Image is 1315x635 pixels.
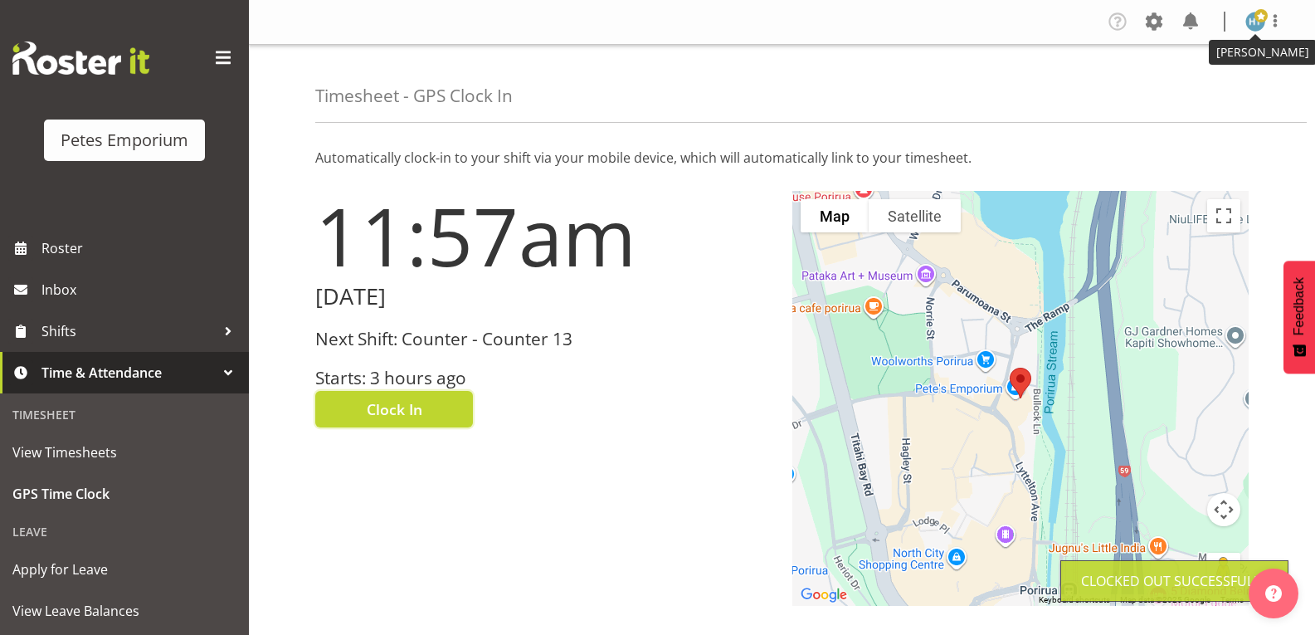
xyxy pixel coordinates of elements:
[12,598,236,623] span: View Leave Balances
[41,360,216,385] span: Time & Attendance
[315,330,772,349] h3: Next Shift: Counter - Counter 13
[315,284,772,310] h2: [DATE]
[796,584,851,606] a: Open this area in Google Maps (opens a new window)
[1081,571,1268,591] div: Clocked out Successfully
[367,398,422,420] span: Clock In
[41,277,241,302] span: Inbox
[315,369,772,388] h3: Starts: 3 hours ago
[1207,493,1240,526] button: Map camera controls
[12,557,236,582] span: Apply for Leave
[41,319,216,344] span: Shifts
[1207,553,1240,586] button: Drag Pegman onto the map to open Street View
[315,391,473,427] button: Clock In
[1245,12,1265,32] img: helena-tomlin701.jpg
[4,590,245,632] a: View Leave Balances
[41,236,241,261] span: Roster
[315,86,513,105] h4: Timesheet - GPS Clock In
[801,199,869,232] button: Show street map
[61,128,188,153] div: Petes Emporium
[315,191,772,281] h1: 11:57am
[4,398,245,432] div: Timesheet
[1207,199,1240,232] button: Toggle fullscreen view
[869,199,961,232] button: Show satellite imagery
[1292,277,1307,335] span: Feedback
[315,148,1249,168] p: Automatically clock-in to your shift via your mobile device, which will automatically link to you...
[796,584,851,606] img: Google
[4,473,245,515] a: GPS Time Clock
[12,481,236,506] span: GPS Time Clock
[4,432,245,473] a: View Timesheets
[1039,594,1110,606] button: Keyboard shortcuts
[12,440,236,465] span: View Timesheets
[4,515,245,549] div: Leave
[4,549,245,590] a: Apply for Leave
[1265,585,1282,602] img: help-xxl-2.png
[1283,261,1315,374] button: Feedback - Show survey
[12,42,149,75] img: Rosterit website logo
